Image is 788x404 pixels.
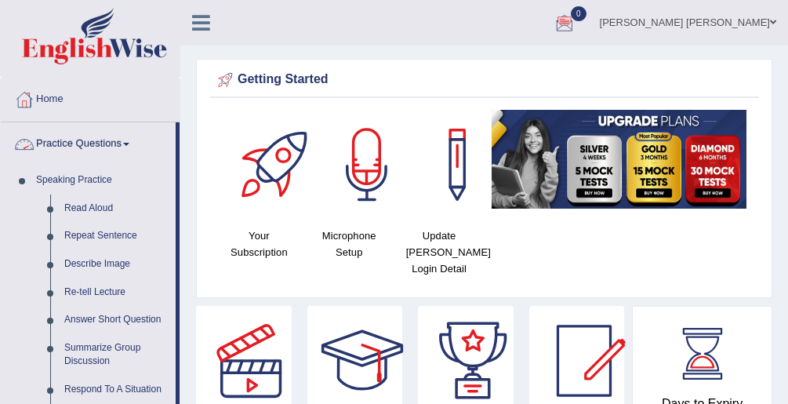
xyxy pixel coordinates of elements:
a: Summarize Group Discussion [57,334,176,376]
a: Respond To A Situation [57,376,176,404]
div: Getting Started [214,68,754,92]
a: Re-tell Lecture [57,278,176,307]
span: 0 [571,6,586,21]
a: Repeat Sentence [57,222,176,250]
h4: Update [PERSON_NAME] Login Detail [402,227,477,277]
a: Speaking Practice [29,166,176,195]
a: Read Aloud [57,195,176,223]
h4: Microphone Setup [312,227,387,260]
a: Home [1,78,180,117]
a: Answer Short Question [57,306,176,334]
a: Practice Questions [1,122,176,162]
a: Describe Image [57,250,176,278]
img: small5.jpg [492,110,746,209]
h4: Your Subscription [222,227,296,260]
